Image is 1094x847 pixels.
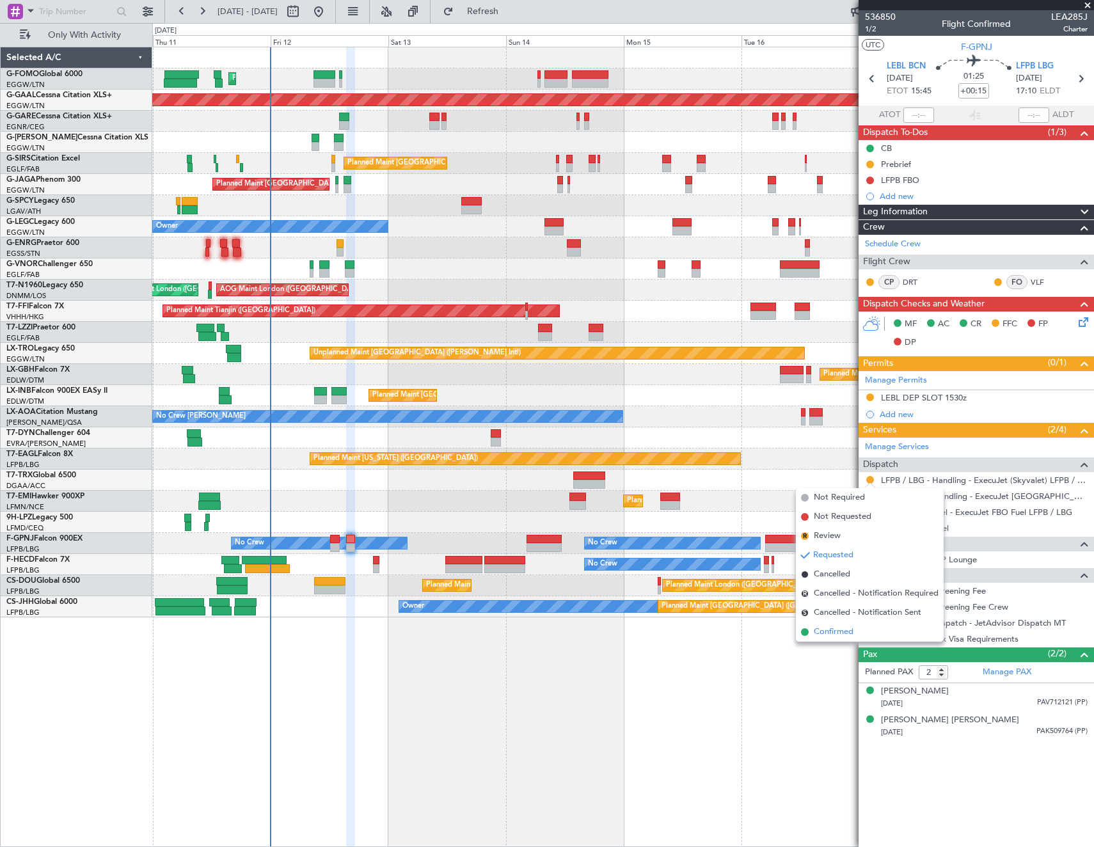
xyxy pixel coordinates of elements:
span: Flight Crew [863,255,910,269]
div: Planned Maint [GEOGRAPHIC_DATA] ([GEOGRAPHIC_DATA]) [426,576,628,595]
span: LX-TRO [6,345,34,352]
a: G-VNORChallenger 650 [6,260,93,268]
a: LX-INBFalcon 900EX EASy II [6,387,107,395]
span: LX-GBH [6,366,35,374]
span: ALDT [1052,109,1074,122]
div: No Crew [588,534,617,553]
span: T7-N1960 [6,281,42,289]
span: 15:45 [911,85,931,98]
a: EGLF/FAB [6,164,40,174]
a: G-JAGAPhenom 300 [6,176,81,184]
span: ETOT [887,85,908,98]
span: Services [863,423,896,438]
a: T7-LZZIPraetor 600 [6,324,75,331]
span: G-SIRS [6,155,31,162]
span: [DATE] - [DATE] [218,6,278,17]
span: G-GAAL [6,91,36,99]
span: Cancelled - Notification Required [814,587,939,600]
span: (0/1) [1048,356,1066,369]
span: T7-EAGL [6,450,38,458]
a: 9H-LPZLegacy 500 [6,514,73,521]
a: CS-JHHGlobal 6000 [6,598,77,606]
div: [DATE] [155,26,177,36]
span: PAK509764 (PP) [1036,726,1088,737]
div: FO [1006,275,1027,289]
a: F-HECDFalcon 7X [6,556,70,564]
span: LEBL BCN [887,60,926,73]
a: EGGW/LTN [6,143,45,153]
span: 17:10 [1016,85,1036,98]
span: PAV712121 (PP) [1037,697,1088,708]
span: Permits [863,356,893,371]
div: Add new [880,409,1088,420]
a: Manage Permits [865,374,927,387]
span: T7-LZZI [6,324,33,331]
span: [DATE] [881,699,903,708]
a: LX-TROLegacy 650 [6,345,75,352]
button: Only With Activity [14,25,139,45]
a: T7-EAGLFalcon 8X [6,450,73,458]
span: (2/2) [1048,647,1066,660]
span: G-FOMO [6,70,39,78]
div: Unplanned Maint [GEOGRAPHIC_DATA] ([PERSON_NAME] Intl) [313,344,521,363]
span: DP [905,336,916,349]
span: (2/4) [1048,423,1066,436]
a: LFPB/LBG [6,566,40,575]
a: G-LEGCLegacy 600 [6,218,75,226]
a: EGGW/LTN [6,228,45,237]
a: EGNR/CEG [6,122,45,132]
span: Dispatch [863,457,898,472]
div: Fri 12 [271,35,388,47]
a: LGAV/ATH [6,207,41,216]
span: G-JAGA [6,176,36,184]
div: [PERSON_NAME] [881,685,949,698]
span: T7-TRX [6,471,33,479]
span: ELDT [1040,85,1060,98]
a: EVRA/[PERSON_NAME] [6,439,86,448]
a: LX-AOACitation Mustang [6,408,98,416]
span: Pax [863,647,877,662]
span: Confirmed [814,626,853,638]
a: G-ENRGPraetor 600 [6,239,79,247]
a: VHHH/HKG [6,312,44,322]
span: Not Requested [814,511,871,523]
span: AC [938,318,949,331]
span: Not Required [814,491,865,504]
div: Planned Maint [GEOGRAPHIC_DATA] ([GEOGRAPHIC_DATA]) [823,365,1025,384]
a: LFPB / LBG - Fuel - ExecuJet FBO Fuel LFPB / LBG [881,507,1072,518]
span: FP [1038,318,1048,331]
span: LEA285J [1051,10,1088,24]
span: Dispatch Checks and Weather [863,297,985,312]
a: DGAA/ACC [6,481,45,491]
a: EGSS/STN [6,249,40,258]
span: [DATE] [881,727,903,737]
div: No Crew [588,555,617,574]
a: LFPB/LBG [6,608,40,617]
a: Manage Services [865,441,929,454]
a: [PERSON_NAME]/QSA [6,418,82,427]
input: --:-- [903,107,934,123]
span: [DATE] [1016,72,1042,85]
a: G-GAALCessna Citation XLS+ [6,91,112,99]
span: F-GPNJ [961,40,992,54]
a: DNMM/LOS [6,291,46,301]
a: LFPB/LBG [6,587,40,596]
span: CR [971,318,981,331]
a: EGGW/LTN [6,354,45,364]
a: EGLF/FAB [6,333,40,343]
input: Trip Number [39,2,113,21]
span: Requested [813,549,853,562]
div: Planned Maint [GEOGRAPHIC_DATA] ([GEOGRAPHIC_DATA]) [216,175,418,194]
a: VLF [1031,276,1059,288]
a: Schedule Crew [865,238,921,251]
div: Prebrief [881,159,911,170]
a: T7-DYNChallenger 604 [6,429,90,437]
a: LEBL / BCN - Handling - ExecuJet [GEOGRAPHIC_DATA] [PERSON_NAME]/BCN [881,491,1088,502]
a: EGLF/FAB [6,270,40,280]
a: T7-N1960Legacy 650 [6,281,83,289]
span: Crew [863,220,885,235]
span: LFPB LBG [1016,60,1054,73]
div: Planned Maint [US_STATE] ([GEOGRAPHIC_DATA]) [313,449,478,468]
span: F-HECD [6,556,35,564]
a: G-FOMOGlobal 6000 [6,70,83,78]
